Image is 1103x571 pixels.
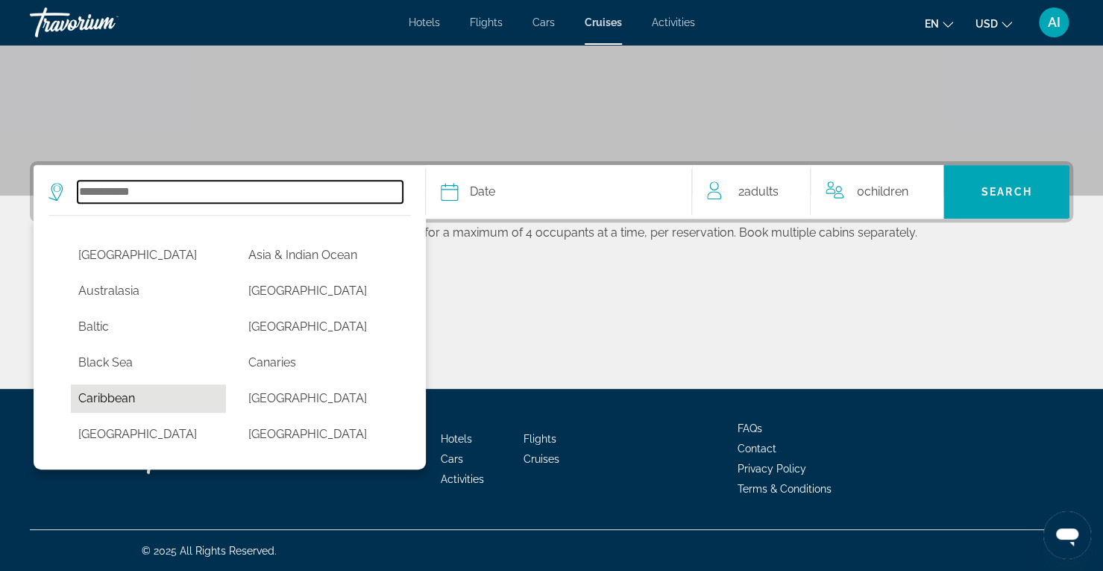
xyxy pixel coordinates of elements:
a: Flights [524,433,556,445]
a: Cruises [585,16,622,28]
a: Privacy Policy [738,463,806,475]
a: Cruises [524,453,559,465]
button: Select cruise destination: Asia & Indian Ocean [241,241,396,269]
span: Adults [744,184,779,199]
a: Hotels [441,433,472,445]
div: Destination options [34,215,426,469]
span: Date [470,181,495,202]
span: Search [981,186,1032,198]
button: Select cruise destination: Baltic [71,313,226,341]
button: Select cruise destination: Bahamas [241,277,396,305]
button: Travelers: 2 adults, 0 children [692,165,943,219]
button: Select cruise destination: Dubai & Emirates [241,420,396,449]
span: 2 [738,181,779,202]
p: For best results, we recommend searching for a maximum of 4 occupants at a time, per reservation.... [30,222,1073,240]
a: Travorium [30,3,179,42]
a: Flights [470,16,503,28]
button: Search [943,165,1069,219]
button: User Menu [1034,7,1073,38]
a: Activities [652,16,695,28]
span: en [925,18,939,30]
button: Select cruise destination: Europe [241,456,396,484]
button: Select cruise destination: Australasia [71,277,226,305]
a: Terms & Conditions [738,483,832,495]
button: Change language [925,13,953,34]
span: Children [864,184,908,199]
span: AI [1048,15,1060,30]
button: Select cruise destination: Egypt & Red Sea [71,456,226,484]
button: Select cruise destination: Antarctica [71,241,226,269]
button: Select cruise destination: Black Sea [71,349,226,377]
button: Change currency [975,13,1012,34]
button: Select cruise destination: Canaries [241,349,396,377]
button: Select cruise destination: China [71,420,226,449]
button: Select cruise destination: Bermuda [241,313,396,341]
button: Select cruise date [441,165,676,219]
a: Contact [738,443,776,455]
button: Select cruise destination: Caribbean [71,384,226,413]
a: Activities [441,473,484,485]
a: Cars [532,16,555,28]
span: © 2025 All Rights Reserved. [142,545,277,557]
a: Hotels [409,16,440,28]
span: USD [975,18,998,30]
span: 0 [857,181,908,202]
a: Cars [441,453,463,465]
button: Select cruise destination: Central America [241,384,396,413]
input: Select cruise destination [78,181,403,203]
a: FAQs [738,422,762,434]
div: Search widget [34,165,1069,219]
iframe: Button to launch messaging window [1043,511,1091,559]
